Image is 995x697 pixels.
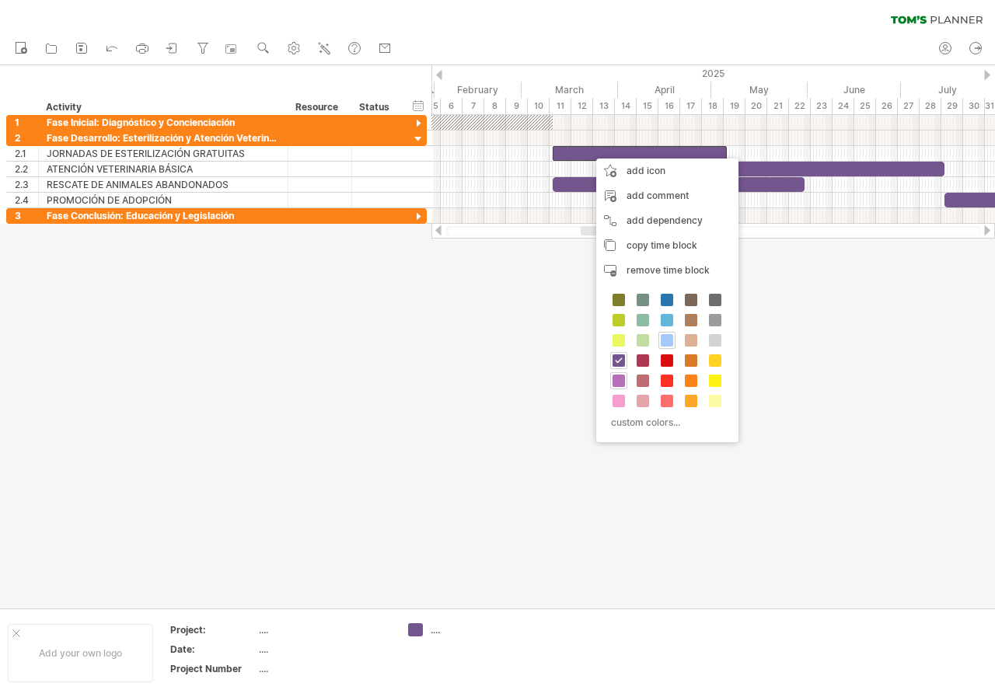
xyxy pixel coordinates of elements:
[46,99,279,115] div: Activity
[170,643,256,656] div: Date:
[15,146,38,161] div: 2.1
[15,131,38,145] div: 2
[808,82,901,98] div: June 2025
[15,115,38,130] div: 1
[15,193,38,207] div: 2.4
[571,98,593,114] div: 12
[47,208,280,223] div: Fase Conclusión: Educación y Legislación
[637,98,658,114] div: 15
[618,82,711,98] div: April 2025
[767,98,789,114] div: 21
[47,193,280,207] div: PROMOCIÓN DE ADOPCIÓN
[47,131,280,145] div: Fase Desarrollo: Esterilización y Atención Veterinaria
[658,98,680,114] div: 16
[522,82,618,98] div: March 2025
[680,98,702,114] div: 17
[941,98,963,114] div: 29
[711,82,808,98] div: May 2025
[963,98,985,114] div: 30
[596,159,738,183] div: add icon
[789,98,811,114] div: 22
[920,98,941,114] div: 28
[702,98,724,114] div: 18
[833,98,854,114] div: 24
[8,624,153,682] div: Add your own logo
[463,98,484,114] div: 7
[359,99,393,115] div: Status
[170,623,256,636] div: Project:
[724,98,745,114] div: 19
[811,98,833,114] div: 23
[441,98,463,114] div: 6
[615,98,637,114] div: 14
[745,98,767,114] div: 20
[528,98,550,114] div: 10
[484,98,506,114] div: 8
[550,98,571,114] div: 11
[295,99,343,115] div: Resource
[596,183,738,208] div: add comment
[259,643,389,656] div: ....
[876,98,898,114] div: 26
[596,208,738,233] div: add dependency
[435,82,522,98] div: February 2025
[170,662,256,675] div: Project Number
[854,98,876,114] div: 25
[15,162,38,176] div: 2.2
[506,98,528,114] div: 9
[259,662,389,675] div: ....
[47,146,280,161] div: JORNADAS DE ESTERILIZACIÓN GRATUITAS
[431,623,515,636] div: ....
[47,177,280,192] div: RESCATE DE ANIMALES ABANDONADOS
[259,623,389,636] div: ....
[627,239,697,251] span: copy time block
[593,98,615,114] div: 13
[15,208,38,223] div: 3
[898,98,920,114] div: 27
[47,162,280,176] div: ATENCIÓN VETERINARIA BÁSICA
[47,115,280,130] div: Fase Inicial: Diagnóstico y Concienciación
[604,412,726,433] div: custom colors...
[15,177,38,192] div: 2.3
[627,264,710,276] span: remove time block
